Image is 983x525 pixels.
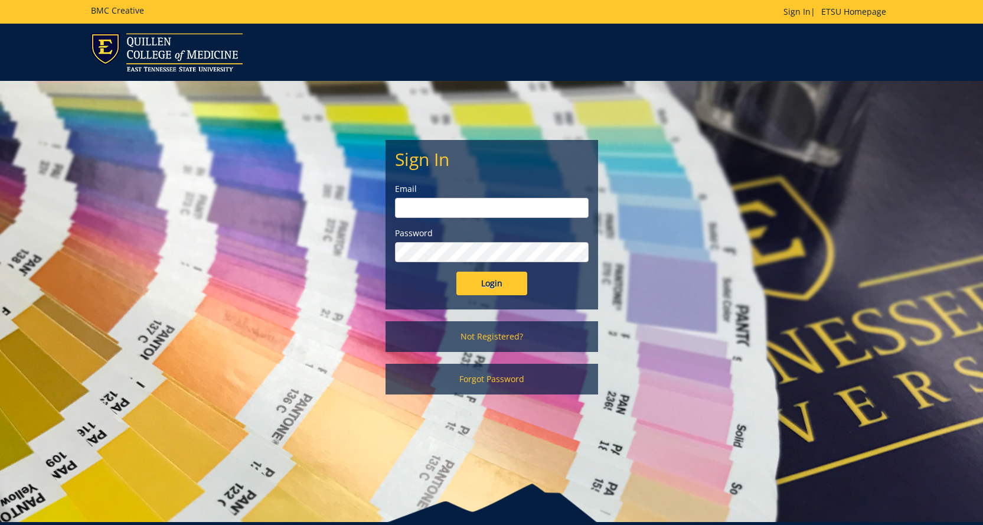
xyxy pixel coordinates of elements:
[386,321,598,352] a: Not Registered?
[386,364,598,394] a: Forgot Password
[783,6,811,17] a: Sign In
[395,227,589,239] label: Password
[815,6,892,17] a: ETSU Homepage
[91,33,243,71] img: ETSU logo
[395,149,589,169] h2: Sign In
[783,6,892,18] p: |
[456,272,527,295] input: Login
[91,6,144,15] h5: BMC Creative
[395,183,589,195] label: Email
